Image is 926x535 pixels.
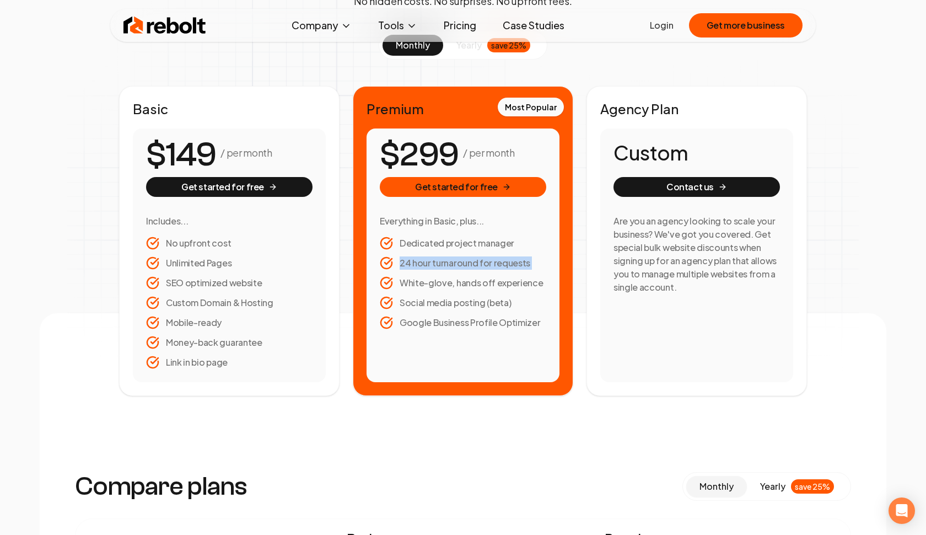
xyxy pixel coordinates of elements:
h1: Custom [613,142,780,164]
a: Case Studies [494,14,573,36]
h3: Everything in Basic, plus... [380,215,546,228]
li: Custom Domain & Hosting [146,296,313,309]
a: Login [650,19,674,32]
p: / per month [220,145,272,160]
li: Dedicated project manager [380,237,546,250]
img: Rebolt Logo [123,14,206,36]
number-flow-react: $299 [380,130,459,180]
p: / per month [463,145,514,160]
h3: Are you an agency looking to scale your business? We've got you covered. Get special bulk website... [613,215,780,294]
button: monthly [686,476,747,497]
a: Pricing [435,14,485,36]
button: Get started for free [380,177,546,197]
button: monthly [383,35,443,56]
button: yearlysave 25% [747,476,847,497]
span: monthly [699,480,734,492]
button: yearlysave 25% [443,35,543,56]
li: SEO optimized website [146,276,313,290]
button: Company [283,14,360,36]
li: No upfront cost [146,237,313,250]
li: Unlimited Pages [146,256,313,270]
li: White-glove, hands off experience [380,276,546,290]
div: Most Popular [498,98,564,116]
button: Get more business [689,13,803,38]
span: yearly [456,39,482,52]
li: Google Business Profile Optimizer [380,316,546,329]
li: Mobile-ready [146,316,313,329]
span: monthly [396,39,430,51]
h2: Agency Plan [600,100,793,117]
div: save 25% [791,479,834,494]
h2: Premium [367,100,559,117]
li: Link in bio page [146,356,313,369]
number-flow-react: $149 [146,130,216,180]
div: save 25% [487,38,530,52]
button: Get started for free [146,177,313,197]
button: Contact us [613,177,780,197]
li: 24 hour turnaround for requests [380,256,546,270]
h2: Basic [133,100,326,117]
button: Tools [369,14,426,36]
div: Open Intercom Messenger [889,497,915,524]
h3: Includes... [146,215,313,228]
h3: Compare plans [75,473,247,500]
li: Social media posting (beta) [380,296,546,309]
li: Money-back guarantee [146,336,313,349]
span: yearly [760,480,785,493]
